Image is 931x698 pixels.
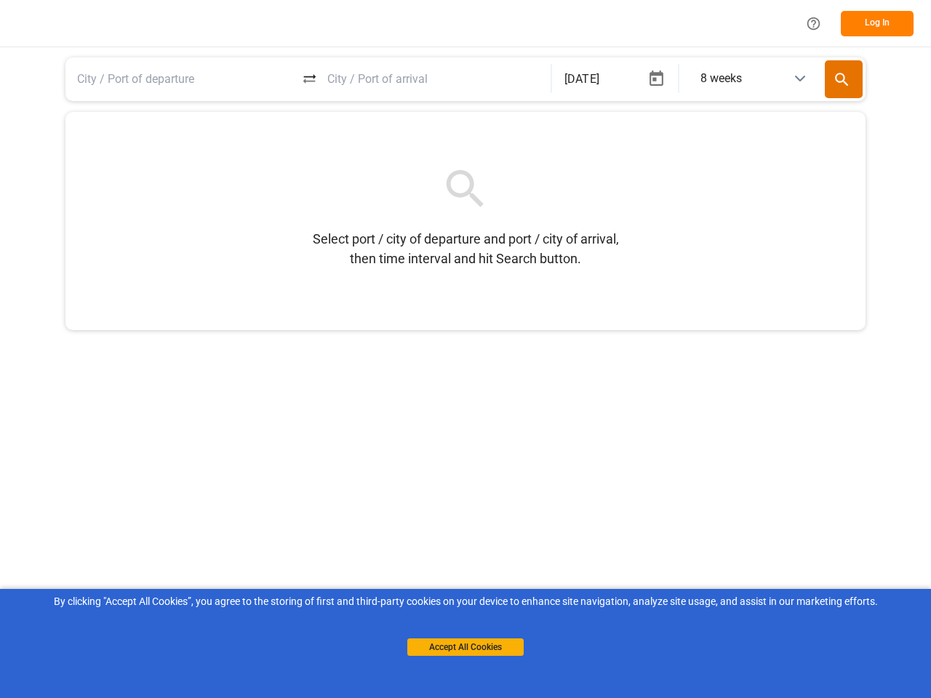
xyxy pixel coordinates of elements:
[841,11,914,36] button: Log In
[797,7,830,40] button: Help Center
[309,229,622,268] p: Select port / city of departure and port / city of arrival, then time interval and hit Search but...
[700,70,742,87] div: 8 weeks
[10,594,921,609] div: By clicking "Accept All Cookies”, you agree to the storing of first and third-party cookies on yo...
[68,60,297,97] input: City / Port of departure
[319,60,548,97] input: City / Port of arrival
[407,638,524,656] button: Accept All Cookies
[825,60,863,98] button: Search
